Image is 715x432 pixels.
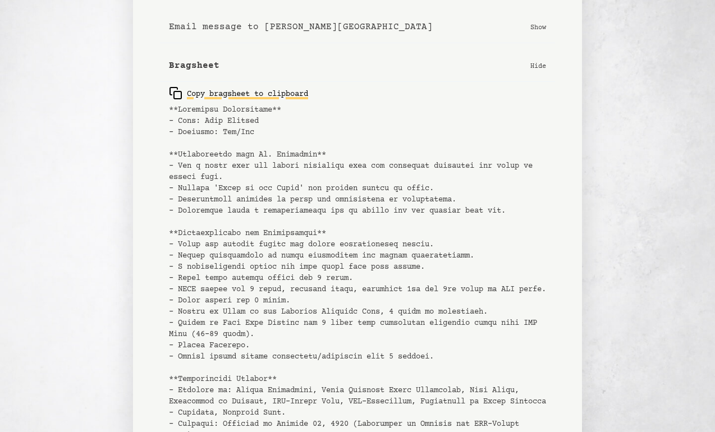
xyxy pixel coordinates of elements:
[530,60,546,71] p: Hide
[160,11,555,43] button: Email message to [PERSON_NAME][GEOGRAPHIC_DATA] Show
[169,82,308,104] button: Copy bragsheet to clipboard
[530,21,546,33] p: Show
[169,86,308,100] div: Copy bragsheet to clipboard
[169,59,219,72] b: Bragsheet
[160,50,555,82] button: Bragsheet Hide
[169,20,433,34] b: Email message to [PERSON_NAME][GEOGRAPHIC_DATA]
